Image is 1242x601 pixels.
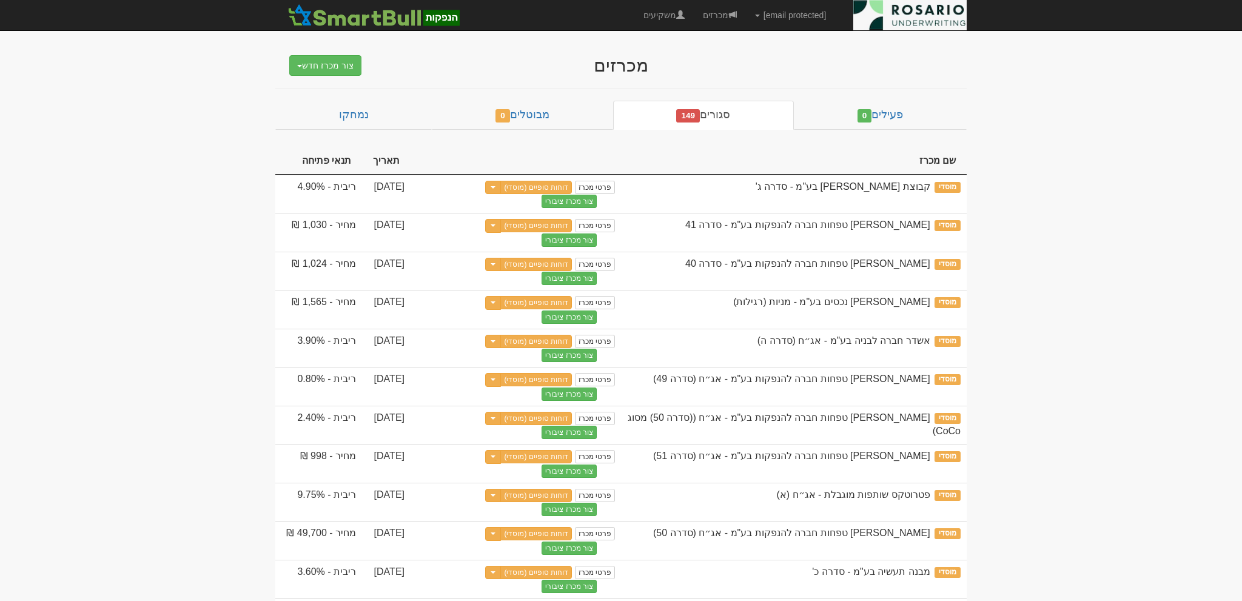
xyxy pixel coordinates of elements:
[362,175,411,213] td: [DATE]
[542,426,597,439] button: צור מכרז ציבורי
[500,258,572,271] a: דוחות סופיים (מוסדי)
[733,297,930,307] span: אשטרום נכסים בע"מ - מניות (רגילות)
[575,373,615,386] a: פרטי מכרז
[275,521,362,560] td: מחיר - 49,700 ₪
[362,521,411,560] td: [DATE]
[275,483,362,522] td: ריבית - 9.75%
[812,566,930,577] span: מבנה תעשיה בע"מ - סדרה כ'
[764,10,827,20] span: [email protected]
[935,259,961,270] span: מוסדי
[275,290,362,329] td: מחיר - 1,565 ₪
[362,252,411,290] td: [DATE]
[653,374,930,384] span: מזרחי טפחות חברה להנפקות בע"מ - אג״ח (סדרה 49)
[362,367,411,406] td: [DATE]
[776,489,930,500] span: פטרוטקס שותפות מוגבלת - אג״ח (א)
[542,272,597,285] button: צור מכרז ציבורי
[275,444,362,483] td: מחיר - 998 ₪
[858,109,872,123] span: 0
[542,349,597,362] button: צור מכרז ציבורי
[495,109,510,123] span: 0
[575,219,615,232] a: פרטי מכרז
[275,367,362,406] td: ריבית - 0.80%
[275,560,362,599] td: ריבית - 3.60%
[275,101,432,130] a: נמחקו
[935,451,961,462] span: מוסדי
[575,412,615,425] a: פרטי מכרז
[542,580,597,593] button: צור מכרז ציבורי
[935,567,961,578] span: מוסדי
[935,528,961,539] span: מוסדי
[542,195,597,208] button: צור מכרז ציבורי
[362,560,411,599] td: [DATE]
[542,311,597,324] button: צור מכרז ציבורי
[362,444,411,483] td: [DATE]
[362,329,411,368] td: [DATE]
[542,388,597,401] button: צור מכרז ציבורי
[575,566,615,579] a: פרטי מכרז
[275,252,362,290] td: מחיר - 1,024 ₪
[685,220,930,230] span: מזרחי טפחות חברה להנפקות בע"מ - סדרה 41
[628,412,961,437] span: מזרחי טפחות חברה להנפקות בע"מ - אג״ח ((סדרה 50) מסוג CoCo)
[432,101,613,130] a: מבוטלים
[935,336,961,347] span: מוסדי
[613,101,794,130] a: סגורים
[500,296,572,309] a: דוחות סופיים (מוסדי)
[500,373,572,386] a: דוחות סופיים (מוסדי)
[935,413,961,424] span: מוסדי
[685,258,930,269] span: מזרחי טפחות חברה להנפקות בע"מ - סדרה 40
[362,213,411,252] td: [DATE]
[500,527,572,540] a: דוחות סופיים (מוסדי)
[935,182,961,193] span: מוסדי
[275,148,362,175] th: תנאי פתיחה
[542,503,597,516] button: צור מכרז ציבורי
[500,181,572,194] a: דוחות סופיים (מוסדי)
[284,3,463,27] img: סמארטבול - מערכת לניהול הנפקות
[500,566,572,579] a: דוחות סופיים (מוסדי)
[575,258,615,271] a: פרטי מכרז
[794,101,967,130] a: פעילים
[935,297,961,308] span: מוסדי
[935,374,961,385] span: מוסדי
[362,406,411,445] td: [DATE]
[384,55,858,75] div: מכרזים
[575,296,615,309] a: פרטי מכרז
[575,335,615,348] a: פרטי מכרז
[575,450,615,463] a: פרטי מכרז
[757,335,930,346] span: אשדר חברה לבניה בע"מ - אג״ח (סדרה ה)
[275,175,362,213] td: ריבית - 4.90%
[362,148,411,175] th: תאריך
[275,329,362,368] td: ריבית - 3.90%
[621,148,967,175] th: שם מכרז
[542,542,597,555] button: צור מכרז ציבורי
[500,335,572,348] a: דוחות סופיים (מוסדי)
[575,489,615,502] a: פרטי מכרז
[676,109,700,123] span: 149
[575,527,615,540] a: פרטי מכרז
[575,181,615,194] a: פרטי מכרז
[500,450,572,463] a: דוחות סופיים (מוסדי)
[500,412,572,425] a: דוחות סופיים (מוסדי)
[653,528,930,538] span: מזרחי טפחות חברה להנפקות בע"מ - אג״ח (סדרה 50)
[275,213,362,252] td: מחיר - 1,030 ₪
[275,406,362,445] td: ריבית - 2.40%
[289,55,361,76] button: צור מכרז חדש
[500,489,572,502] a: דוחות סופיים (מוסדי)
[362,290,411,329] td: [DATE]
[653,451,930,461] span: מזרחי טפחות חברה להנפקות בע"מ - אג״ח (סדרה 51)
[935,220,961,231] span: מוסדי
[542,233,597,247] button: צור מכרז ציבורי
[935,490,961,501] span: מוסדי
[362,483,411,522] td: [DATE]
[500,219,572,232] a: דוחות סופיים (מוסדי)
[542,465,597,478] button: צור מכרז ציבורי
[756,181,930,192] span: קבוצת אשטרום בע"מ - סדרה ג'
